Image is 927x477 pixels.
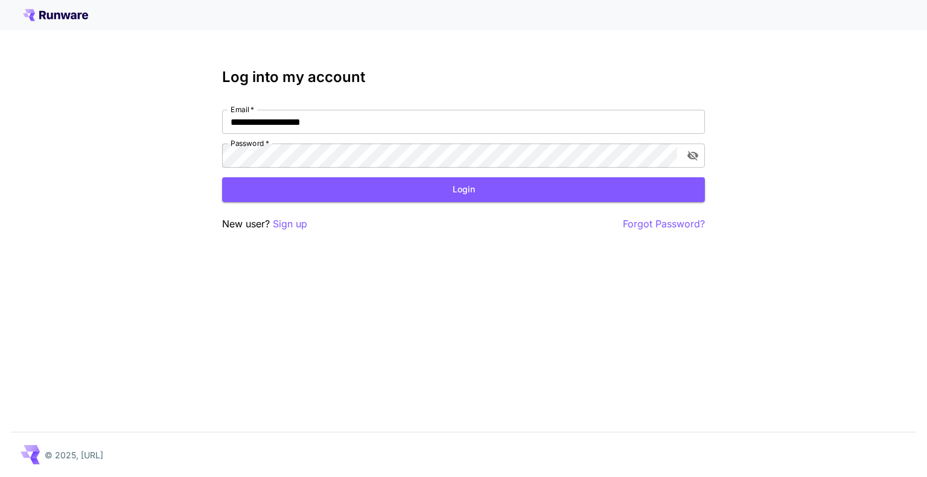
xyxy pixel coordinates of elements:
[231,138,269,148] label: Password
[682,145,704,166] button: toggle password visibility
[222,216,307,232] p: New user?
[623,216,705,232] button: Forgot Password?
[222,177,705,202] button: Login
[222,69,705,86] h3: Log into my account
[273,216,307,232] button: Sign up
[231,104,254,115] label: Email
[45,449,103,461] p: © 2025, [URL]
